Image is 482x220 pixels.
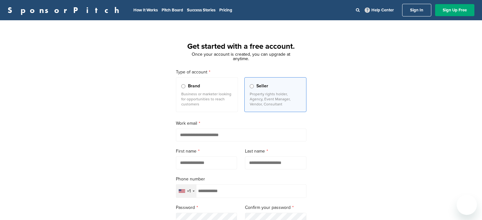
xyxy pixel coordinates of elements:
a: Sign Up Free [435,4,474,16]
div: Selected country [176,185,196,198]
label: Password [176,204,237,211]
label: Last name [245,148,306,155]
p: Property rights holder, Agency, Event Manager, Vendor, Consultant [250,91,301,107]
label: Type of account [176,69,306,76]
label: Confirm your password [245,204,306,211]
input: Brand Business or marketer looking for opportunities to reach customers [181,84,185,88]
a: Pricing [219,8,232,13]
span: Once your account is created, you can upgrade at anytime. [192,52,290,61]
a: Sign In [402,4,431,16]
span: Seller [256,83,268,90]
a: Success Stories [187,8,215,13]
div: +1 [187,189,191,193]
label: Phone number [176,176,306,183]
h1: Get started with a free account. [168,41,314,52]
input: Seller Property rights holder, Agency, Event Manager, Vendor, Consultant [250,84,254,88]
a: SponsorPitch [8,6,123,14]
a: Help Center [363,6,395,14]
a: How It Works [133,8,158,13]
iframe: Button to launch messaging window [457,195,477,215]
p: Business or marketer looking for opportunities to reach customers [181,91,233,107]
span: Brand [188,83,200,90]
label: First name [176,148,237,155]
label: Work email [176,120,306,127]
a: Pitch Board [162,8,183,13]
